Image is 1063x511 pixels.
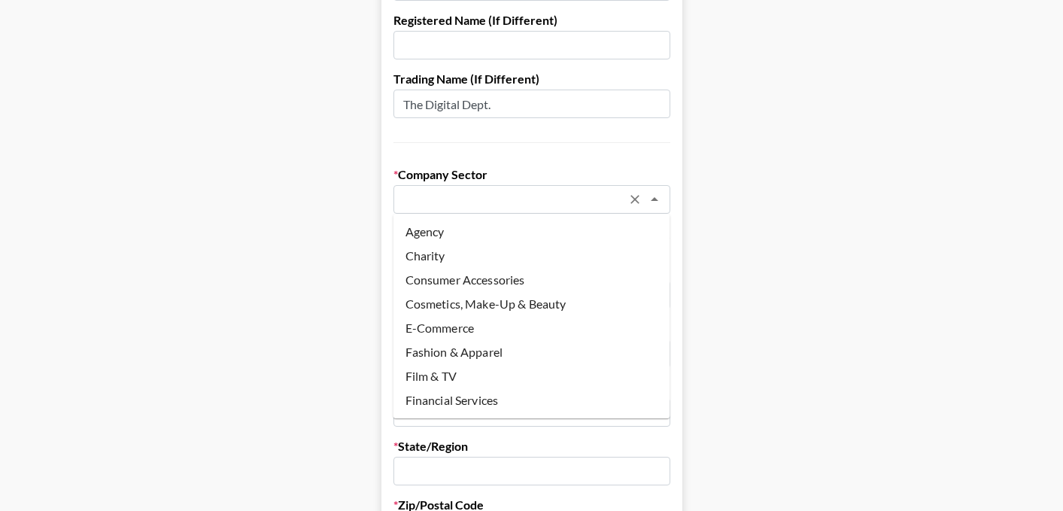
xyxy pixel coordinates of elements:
label: Registered Name (If Different) [393,13,670,28]
li: Agency [393,220,670,244]
li: Food & Beverages [393,412,670,436]
li: Film & TV [393,364,670,388]
label: State/Region [393,439,670,454]
button: Clear [624,189,645,210]
button: Close [644,189,665,210]
li: Financial Services [393,388,670,412]
li: Consumer Accessories [393,268,670,292]
li: Charity [393,244,670,268]
label: Trading Name (If Different) [393,71,670,87]
label: Company Sector [393,167,670,182]
li: E-Commerce [393,316,670,340]
li: Fashion & Apparel [393,340,670,364]
li: Cosmetics, Make-Up & Beauty [393,292,670,316]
